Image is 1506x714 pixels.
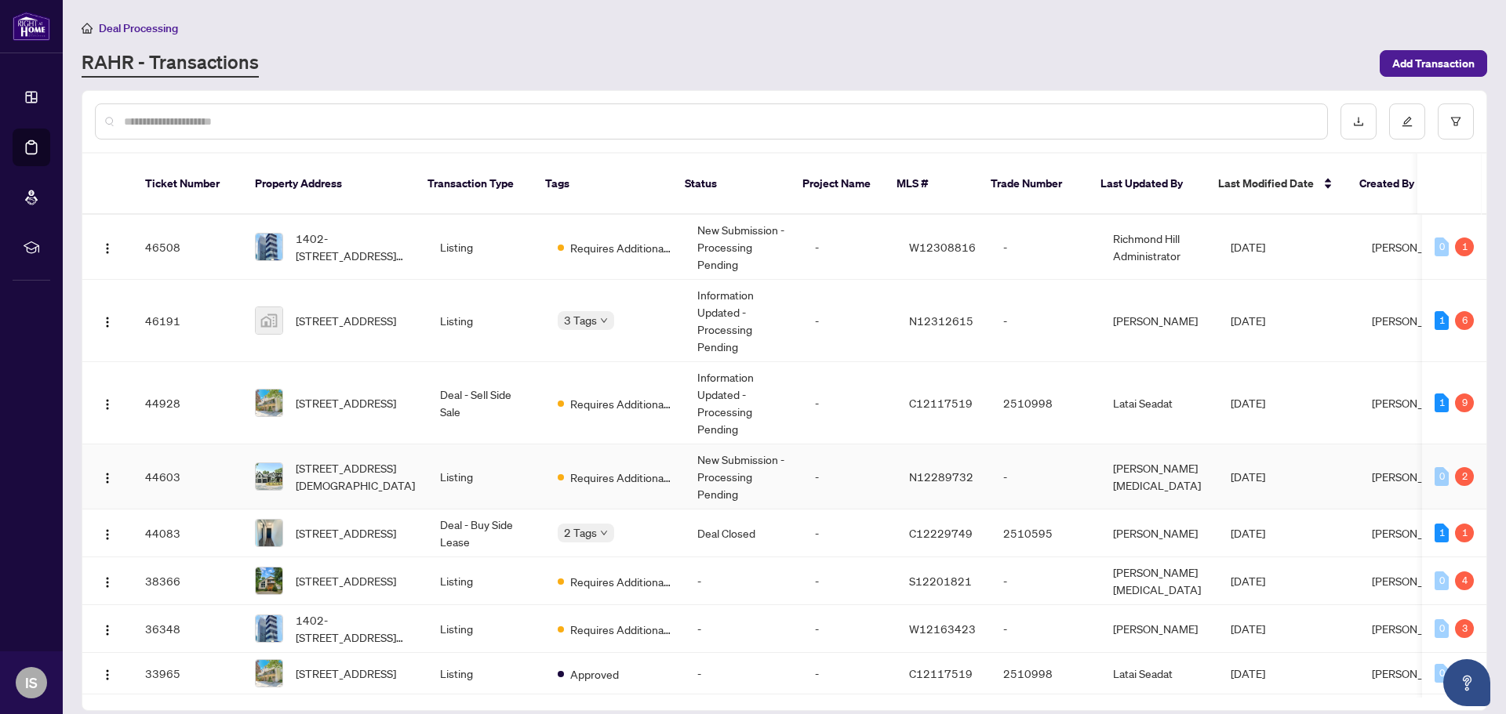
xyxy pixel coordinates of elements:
[1438,103,1474,140] button: filter
[909,469,973,484] span: N12289732
[1455,311,1474,330] div: 6
[133,509,242,557] td: 44083
[1380,50,1487,77] button: Add Transaction
[415,154,533,215] th: Transaction Type
[685,509,802,557] td: Deal Closed
[1231,666,1265,680] span: [DATE]
[296,230,415,264] span: 1402-[STREET_ADDRESS][PERSON_NAME]
[99,21,178,35] span: Deal Processing
[242,154,415,215] th: Property Address
[1455,571,1474,590] div: 4
[685,362,802,444] td: Information Updated - Processing Pending
[133,557,242,605] td: 38366
[802,653,897,694] td: -
[296,459,415,494] span: [STREET_ADDRESS][DEMOGRAPHIC_DATA]
[1455,467,1474,486] div: 2
[802,605,897,653] td: -
[1100,215,1218,280] td: Richmond Hill Administrator
[1435,664,1449,683] div: 0
[564,311,597,329] span: 3 Tags
[296,394,396,411] span: [STREET_ADDRESS]
[133,280,242,362] td: 46191
[95,308,120,333] button: Logo
[685,280,802,362] td: Information Updated - Processing Pending
[427,215,545,280] td: Listing
[991,444,1100,509] td: -
[296,611,415,646] span: 1402-[STREET_ADDRESS][PERSON_NAME]
[1088,154,1206,215] th: Last Updated By
[427,444,545,509] td: Listing
[672,154,790,215] th: Status
[570,469,672,486] span: Requires Additional Docs
[101,316,114,328] img: Logo
[1231,469,1265,484] span: [DATE]
[101,398,114,411] img: Logo
[296,572,396,589] span: [STREET_ADDRESS]
[802,362,897,444] td: -
[1100,362,1218,444] td: Latai Seadat
[685,215,802,280] td: New Submission - Processing Pending
[1402,116,1413,127] span: edit
[427,557,545,605] td: Listing
[1231,240,1265,254] span: [DATE]
[95,234,120,259] button: Logo
[1231,622,1265,636] span: [DATE]
[685,444,802,509] td: New Submission - Processing Pending
[95,390,120,415] button: Logo
[991,215,1100,280] td: -
[991,280,1100,362] td: -
[685,653,802,694] td: -
[427,605,545,653] td: Listing
[991,605,1100,653] td: -
[1100,280,1218,362] td: [PERSON_NAME]
[991,653,1100,694] td: 2510998
[101,624,114,636] img: Logo
[1100,653,1218,694] td: Latai Seadat
[296,665,396,682] span: [STREET_ADDRESS]
[570,621,672,638] span: Requires Additional Docs
[256,520,282,546] img: thumbnail-img
[82,49,259,78] a: RAHR - Transactions
[991,362,1100,444] td: 2510998
[802,557,897,605] td: -
[95,661,120,686] button: Logo
[1372,240,1457,254] span: [PERSON_NAME]
[427,280,545,362] td: Listing
[427,509,545,557] td: Deal - Buy Side Lease
[802,444,897,509] td: -
[256,660,282,687] img: thumbnail-img
[1100,509,1218,557] td: [PERSON_NAME]
[909,666,973,680] span: C12117519
[296,312,396,329] span: [STREET_ADDRESS]
[909,526,973,540] span: C12229749
[256,463,282,490] img: thumbnail-img
[256,615,282,642] img: thumbnail-img
[1443,659,1490,706] button: Open asap
[802,215,897,280] td: -
[1231,314,1265,328] span: [DATE]
[427,362,545,444] td: Deal - Sell Side Sale
[1435,524,1449,542] div: 1
[1231,574,1265,588] span: [DATE]
[25,672,38,694] span: IS
[1100,557,1218,605] td: [PERSON_NAME][MEDICAL_DATA]
[909,574,972,588] span: S12201821
[1372,469,1457,484] span: [PERSON_NAME]
[884,154,978,215] th: MLS #
[1435,311,1449,330] div: 1
[133,215,242,280] td: 46508
[909,396,973,410] span: C12117519
[1372,314,1457,328] span: [PERSON_NAME]
[1206,154,1347,215] th: Last Modified Date
[1435,237,1449,256] div: 0
[1100,444,1218,509] td: [PERSON_NAME][MEDICAL_DATA]
[133,362,242,444] td: 44928
[564,524,597,542] span: 2 Tags
[790,154,884,215] th: Project Name
[600,529,608,537] span: down
[570,239,672,256] span: Requires Additional Docs
[1372,622,1457,636] span: [PERSON_NAME]
[82,23,93,34] span: home
[133,653,242,694] td: 33965
[296,524,396,542] span: [STREET_ADDRESS]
